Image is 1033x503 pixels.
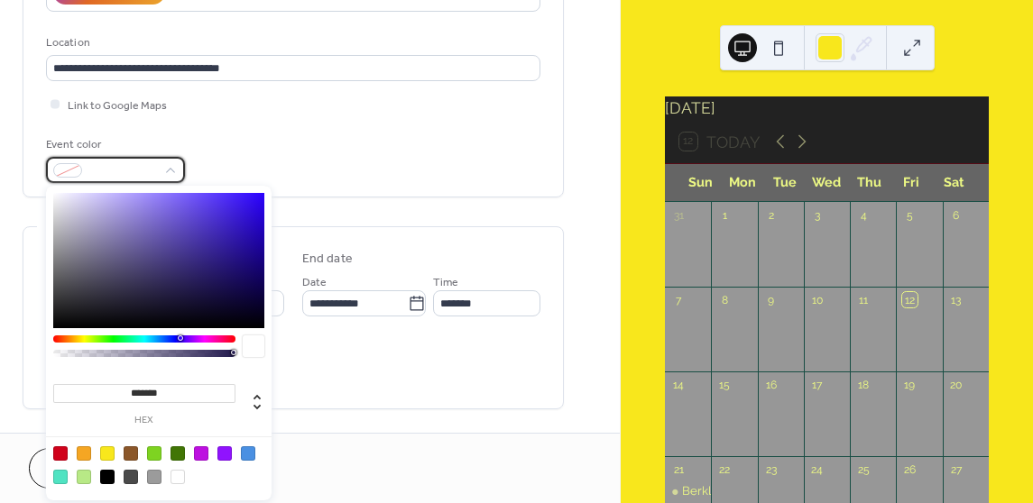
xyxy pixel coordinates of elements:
div: #8B572A [124,446,138,461]
div: #000000 [100,470,115,484]
div: 9 [763,292,779,307]
div: Event color [46,135,181,154]
div: 16 [763,377,779,392]
div: #F5A623 [77,446,91,461]
div: 1 [717,207,733,223]
div: #B8E986 [77,470,91,484]
span: Date [302,273,327,292]
div: 10 [809,292,825,307]
div: 7 [671,292,687,307]
div: 18 [856,377,872,392]
div: 2 [763,207,779,223]
div: #417505 [171,446,185,461]
div: [DATE] [665,96,989,120]
div: Fri [890,164,933,201]
label: hex [53,416,235,425]
div: #9B9B9B [147,470,161,484]
div: Berkley Beer Company 1-4 PM [682,483,852,499]
div: 31 [671,207,687,223]
div: 26 [902,462,918,477]
div: 20 [948,377,964,392]
div: 25 [856,462,872,477]
div: 19 [902,377,918,392]
div: Tue [763,164,806,201]
div: 3 [809,207,825,223]
div: 27 [948,462,964,477]
div: #50E3C2 [53,470,68,484]
div: 8 [717,292,733,307]
div: #9013FE [217,446,232,461]
div: 15 [717,377,733,392]
div: #F8E71C [100,446,115,461]
div: Wed [806,164,848,201]
div: #7ED321 [147,446,161,461]
div: Sat [932,164,974,201]
div: #4A4A4A [124,470,138,484]
button: Cancel [29,448,140,489]
div: End date [302,250,353,269]
div: Mon [722,164,764,201]
div: 17 [809,377,825,392]
div: Location [46,33,537,52]
div: 23 [763,462,779,477]
div: 12 [902,292,918,307]
span: Time [433,273,458,292]
div: #BD10E0 [194,446,208,461]
div: Thu [848,164,890,201]
div: 4 [856,207,872,223]
div: 24 [809,462,825,477]
div: Sun [679,164,722,201]
div: 6 [948,207,964,223]
div: 13 [948,292,964,307]
div: 21 [671,462,687,477]
div: #FFFFFF [171,470,185,484]
div: 11 [856,292,872,307]
div: #4A90E2 [241,446,255,461]
div: 14 [671,377,687,392]
span: Link to Google Maps [68,96,167,115]
div: #D0021B [53,446,68,461]
div: 22 [717,462,733,477]
div: 5 [902,207,918,223]
div: Berkley Beer Company 1-4 PM [665,483,711,499]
